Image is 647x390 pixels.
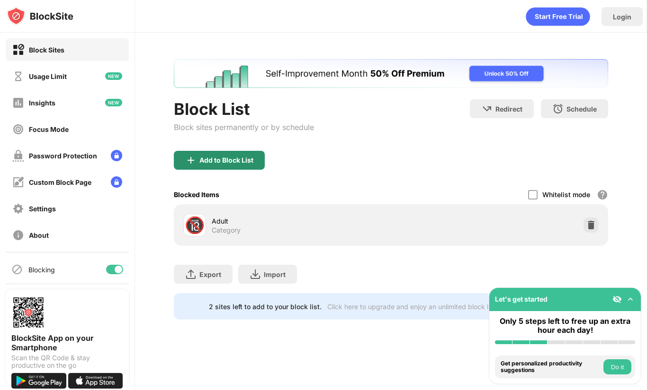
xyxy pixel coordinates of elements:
div: Adult [212,216,391,226]
div: Redirect [495,105,522,113]
div: Get personalized productivity suggestions [501,360,601,374]
div: Schedule [566,105,597,113]
img: omni-setup-toggle.svg [626,295,635,304]
img: options-page-qr-code.png [11,295,45,329]
div: Whitelist mode [542,191,590,199]
div: Blocking [28,266,55,274]
img: block-on.svg [12,44,24,56]
img: eye-not-visible.svg [612,295,622,304]
div: BlockSite App on your Smartphone [11,333,123,352]
img: get-it-on-google-play.svg [11,373,66,389]
img: lock-menu.svg [111,150,122,161]
iframe: Banner [174,59,608,88]
div: Blocked Items [174,191,219,199]
div: Block Sites [29,46,64,54]
div: Add to Block List [199,156,253,164]
img: focus-off.svg [12,123,24,135]
div: Focus Mode [29,125,69,133]
div: 🔞 [185,216,205,235]
img: customize-block-page-off.svg [12,176,24,188]
div: Scan the QR Code & stay productive on the go [11,354,123,369]
div: Block sites permanently or by schedule [174,122,314,132]
div: Usage Limit [29,72,67,80]
img: lock-menu.svg [111,176,122,188]
div: About [29,231,49,239]
div: Import [264,270,286,278]
div: Export [199,270,221,278]
div: Category [212,226,241,234]
div: Block List [174,99,314,119]
img: password-protection-off.svg [12,150,24,162]
div: Click here to upgrade and enjoy an unlimited block list. [327,303,497,311]
img: logo-blocksite.svg [7,7,73,26]
div: Only 5 steps left to free up an extra hour each day! [495,317,635,335]
img: settings-off.svg [12,203,24,215]
img: insights-off.svg [12,97,24,109]
div: animation [526,7,590,26]
img: new-icon.svg [105,72,122,80]
button: Do it [603,359,631,374]
img: new-icon.svg [105,99,122,106]
img: time-usage-off.svg [12,70,24,82]
div: Custom Block Page [29,178,91,186]
div: Login [613,13,631,21]
img: blocking-icon.svg [11,264,23,275]
div: Settings [29,205,56,213]
div: 2 sites left to add to your block list. [209,303,322,311]
div: Let's get started [495,295,548,303]
div: Password Protection [29,152,97,160]
img: download-on-the-app-store.svg [68,373,123,389]
div: Insights [29,99,55,107]
img: about-off.svg [12,229,24,241]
